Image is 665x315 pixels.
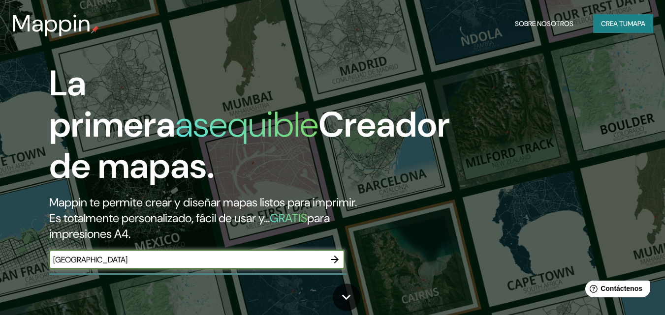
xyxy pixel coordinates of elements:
button: Sobre nosotros [511,14,577,33]
font: Mappin te permite crear y diseñar mapas listos para imprimir. [49,195,357,210]
img: pin de mapeo [91,26,99,33]
font: Sobre nosotros [515,19,573,28]
font: Mappin [12,8,91,39]
font: para impresiones A4. [49,210,330,241]
font: Es totalmente personalizado, fácil de usar y... [49,210,270,226]
input: Elige tu lugar favorito [49,254,325,265]
font: La primera [49,60,175,147]
font: GRATIS [270,210,307,226]
font: mapa [628,19,645,28]
font: asequible [175,102,318,147]
button: Crea tumapa [593,14,653,33]
font: Crea tu [601,19,628,28]
iframe: Lanzador de widgets de ayuda [577,277,654,304]
font: Creador de mapas. [49,102,450,189]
